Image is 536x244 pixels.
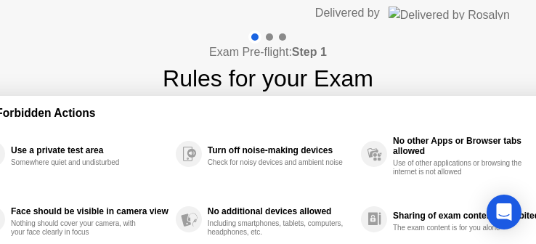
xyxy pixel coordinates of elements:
h1: Rules for your Exam [163,61,373,96]
h4: Exam Pre-flight: [209,44,327,61]
div: Use of other applications or browsing the internet is not allowed [393,159,530,176]
div: Nothing should cover your camera, with your face clearly in focus [11,219,148,237]
div: Use a private test area [11,145,168,155]
div: The exam content is for you alone [393,224,530,232]
div: Face should be visible in camera view [11,206,168,216]
img: Delivered by Rosalyn [389,7,510,20]
div: Delivered by [315,4,380,22]
b: Step 1 [292,46,327,58]
div: Check for noisy devices and ambient noise [208,158,345,167]
div: Somewhere quiet and undisturbed [11,158,148,167]
div: Including smartphones, tablets, computers, headphones, etc. [208,219,345,237]
div: Open Intercom Messenger [487,195,521,229]
div: No additional devices allowed [208,206,354,216]
div: Turn off noise-making devices [208,145,354,155]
